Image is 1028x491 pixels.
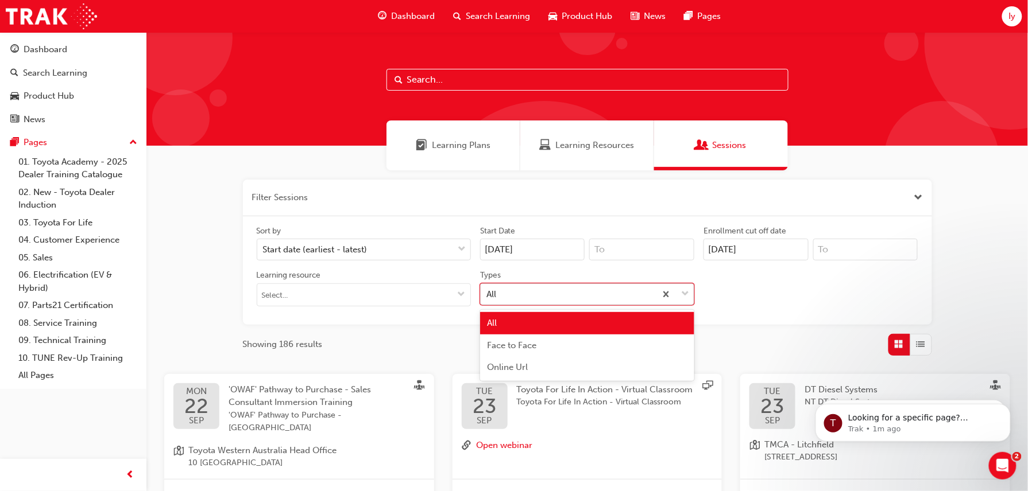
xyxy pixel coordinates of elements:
a: MON22SEP'OWAF' Pathway to Purchase - Sales Consultant Immersion Training'OWAF' Pathway to Purchas... [173,383,425,435]
a: 04. Customer Experience [14,231,142,249]
span: sessionType_FACE_TO_FACE-icon [415,380,425,393]
span: TMCA - Litchfield [764,438,837,451]
a: news-iconNews [622,5,675,28]
a: All Pages [14,367,142,384]
span: news-icon [10,115,19,125]
span: Iy [1008,10,1015,23]
span: 'OWAF' Pathway to Purchase - Sales Consultant Immersion Training [229,384,371,408]
button: DashboardSearch LearningProduct HubNews [5,37,142,132]
span: 23 [473,396,496,416]
span: down-icon [681,287,689,302]
a: Dashboard [5,39,142,60]
div: Start date (earliest - latest) [263,243,368,256]
a: pages-iconPages [675,5,731,28]
a: 10. TUNE Rev-Up Training [14,349,142,367]
a: TUE23SEPToyota For Life In Action - Virtual ClassroomToyota For Life In Action - Virtual Classroom [462,383,713,429]
span: Search Learning [466,10,531,23]
a: Learning PlansLearning Plans [387,120,520,170]
a: 02. New - Toyota Dealer Induction [14,184,142,214]
div: Learning resource [257,270,321,281]
span: [STREET_ADDRESS] [764,451,837,464]
div: Start Date [480,225,516,237]
input: To [589,239,694,260]
div: Dashboard [24,43,67,56]
span: List [917,338,925,351]
a: 07. Parts21 Certification [14,297,142,314]
button: toggle menu [452,284,470,306]
div: Sort by [257,225,281,237]
a: 05. Sales [14,249,142,267]
span: SEP [473,416,496,425]
button: Open webinar [477,438,533,453]
div: News [24,113,45,126]
span: Online Url [487,362,528,372]
span: link-icon [462,438,472,453]
input: Start Date [480,239,585,260]
input: Learning resourcetoggle menu [257,284,470,306]
div: All [486,287,496,301]
span: All [487,318,497,328]
span: car-icon [549,9,558,24]
a: location-iconToyota Western Australia Head Office10 [GEOGRAPHIC_DATA] [173,444,425,470]
span: Sessions [696,139,708,152]
a: Learning ResourcesLearning Resources [520,120,654,170]
a: Product Hub [5,85,142,107]
span: SEP [184,416,208,425]
iframe: Intercom notifications message [798,380,1028,460]
span: Pages [698,10,721,23]
span: 2 [1012,452,1022,461]
span: 23 [761,396,784,416]
span: Showing 186 results [243,338,323,351]
button: Pages [5,132,142,153]
span: MON [184,387,208,396]
button: Close the filter [914,191,923,204]
a: guage-iconDashboard [369,5,445,28]
span: search-icon [10,68,18,79]
span: Dashboard [392,10,435,23]
button: Iy [1002,6,1022,26]
a: location-iconTMCA - Litchfield[STREET_ADDRESS] [749,438,1001,464]
span: News [644,10,666,23]
span: Learning Resources [556,139,635,152]
span: 'OWAF' Pathway to Purchase - [GEOGRAPHIC_DATA] [229,409,407,435]
span: Grid [895,338,903,351]
span: Search [395,73,403,87]
span: down-icon [457,290,465,300]
span: sessionType_ONLINE_URL-icon [702,380,713,393]
span: Toyota For Life In Action - Virtual Classroom [517,384,693,395]
a: TUE23SEPDT Diesel SystemsNT DT Diesel Systems [749,383,1001,429]
span: guage-icon [378,9,387,24]
span: up-icon [129,135,137,150]
span: Toyota For Life In Action - Virtual Classroom [517,396,693,409]
a: 01. Toyota Academy - 2025 Dealer Training Catalogue [14,153,142,184]
span: pages-icon [10,138,19,148]
span: car-icon [10,91,19,102]
a: Search Learning [5,63,142,84]
span: TUE [761,387,784,396]
span: news-icon [631,9,640,24]
span: Product Hub [562,10,613,23]
div: Types [480,270,501,281]
span: Sessions [712,139,746,152]
iframe: Intercom live chat [989,452,1017,480]
span: search-icon [454,9,462,24]
a: 06. Electrification (EV & Hybrid) [14,266,142,297]
input: Enrollment cut off date [704,239,809,260]
input: To [813,239,918,260]
a: 03. Toyota For Life [14,214,142,232]
span: SEP [761,416,784,425]
span: Learning Resources [540,139,551,152]
span: Face to Face [487,340,536,350]
span: Learning Plans [416,139,427,152]
span: Toyota Western Australia Head Office [188,444,337,457]
span: guage-icon [10,45,19,55]
img: Trak [6,3,97,29]
div: Search Learning [23,67,87,80]
a: search-iconSearch Learning [445,5,540,28]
